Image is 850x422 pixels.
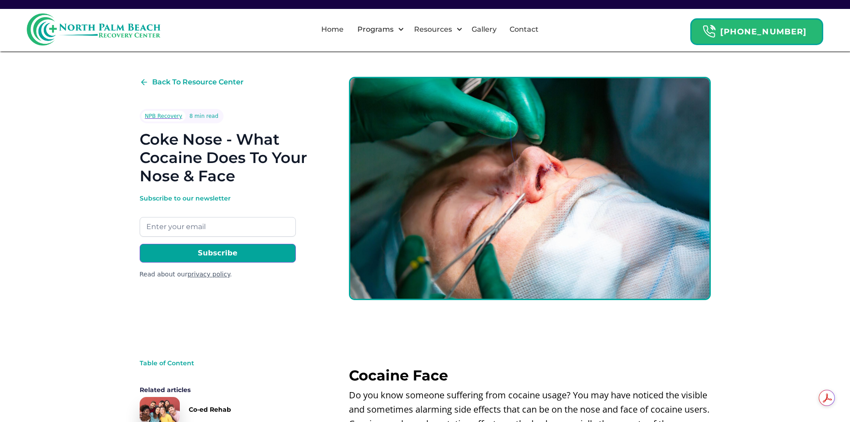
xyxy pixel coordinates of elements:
a: Contact [504,15,544,44]
input: Enter your email [140,217,296,237]
div: NPB Recovery [145,112,182,121]
div: Read about our . [140,270,296,279]
div: Subscribe to our newsletter [140,194,296,203]
a: Back To Resource Center [140,77,244,88]
div: Programs [355,24,396,35]
h1: Coke Nose - What Cocaine Does To Your Nose & Face [140,130,320,185]
form: Email Form [140,194,296,279]
strong: [PHONE_NUMBER] [720,27,807,37]
div: Resources [406,15,465,44]
div: Back To Resource Center [152,77,244,88]
input: Subscribe [140,244,296,263]
a: Home [316,15,349,44]
a: NPB Recovery [141,111,186,121]
div: Programs [350,15,406,44]
div: Related articles [140,385,282,394]
strong: Cocaine Face [349,367,448,384]
div: 8 min read [189,112,218,121]
div: Co-ed Rehab [189,405,231,414]
h2: ‍ [349,368,711,384]
div: Table of Content [140,359,282,368]
img: Header Calendar Icons [702,25,716,38]
div: Resources [412,24,454,35]
a: privacy policy [187,271,230,278]
a: Gallery [466,15,502,44]
a: Header Calendar Icons[PHONE_NUMBER] [690,14,823,45]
